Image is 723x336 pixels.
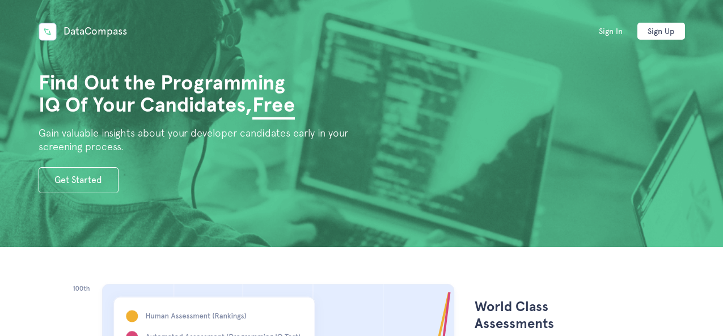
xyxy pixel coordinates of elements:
a: Sign In [587,23,635,40]
a: DataCompass [39,25,127,37]
h3: World Class Assessments [475,298,577,332]
h2: Gain valuable insights about your developer candidates early in your screening process. [39,126,362,154]
span: Free [252,92,295,120]
h1: Find Out the Programming IQ Of Your Candidates, [39,72,310,116]
a: Get Started [39,167,119,193]
img: Data Compass [39,23,57,41]
a: Sign Up [637,23,685,40]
